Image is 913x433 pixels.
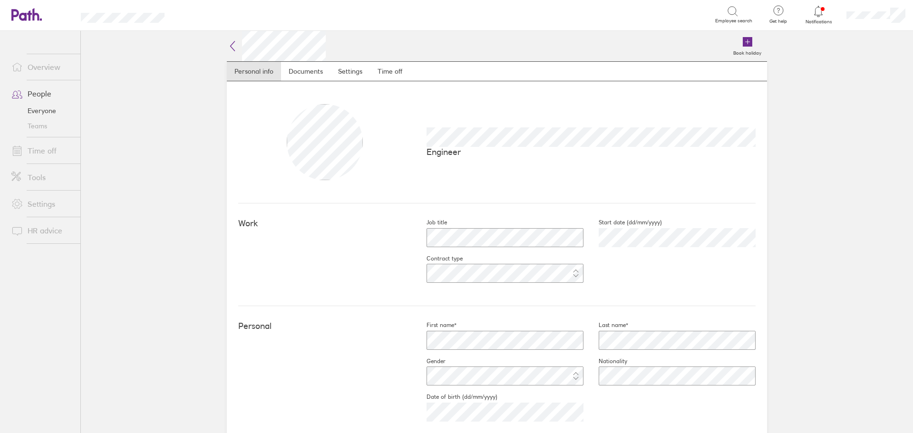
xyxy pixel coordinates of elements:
[411,321,456,329] label: First name*
[190,10,214,19] div: Search
[427,147,756,157] p: Engineer
[4,103,80,118] a: Everyone
[227,62,281,81] a: Personal info
[4,141,80,160] a: Time off
[583,321,628,329] label: Last name*
[411,393,497,401] label: Date of birth (dd/mm/yyyy)
[370,62,410,81] a: Time off
[238,219,411,229] h4: Work
[583,219,662,226] label: Start date (dd/mm/yyyy)
[4,58,80,77] a: Overview
[583,357,627,365] label: Nationality
[411,255,463,262] label: Contract type
[763,19,794,24] span: Get help
[728,31,767,61] a: Book holiday
[281,62,330,81] a: Documents
[238,321,411,331] h4: Personal
[411,219,447,226] label: Job title
[4,168,80,187] a: Tools
[715,18,752,24] span: Employee search
[803,19,834,25] span: Notifications
[411,357,446,365] label: Gender
[330,62,370,81] a: Settings
[803,5,834,25] a: Notifications
[4,118,80,134] a: Teams
[728,48,767,56] label: Book holiday
[4,221,80,240] a: HR advice
[4,84,80,103] a: People
[4,194,80,213] a: Settings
